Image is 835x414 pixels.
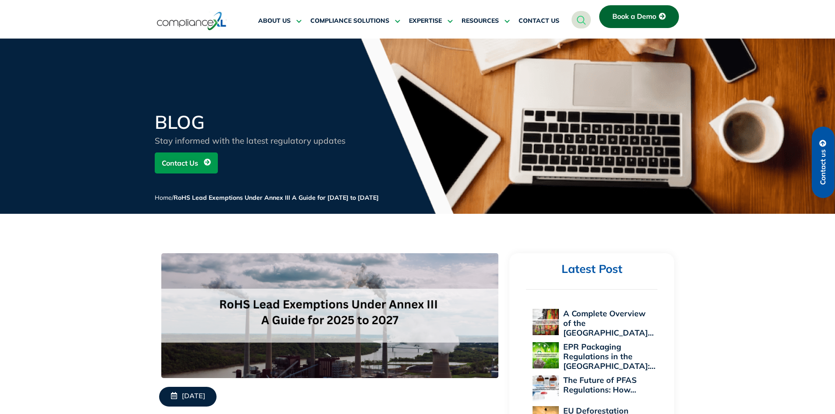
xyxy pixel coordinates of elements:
[526,262,657,276] h2: Latest Post
[162,155,198,171] span: Contact Us
[409,11,453,32] a: EXPERTISE
[155,194,172,202] a: Home
[519,17,559,25] span: CONTACT US
[533,375,559,402] img: The Future of PFAS Regulations: How 2025 Will Reshape Global Supply Chains
[157,11,227,31] img: logo-one.svg
[159,387,217,407] a: [DATE]
[612,13,656,21] span: Book a Demo
[533,342,559,368] img: EPR Packaging Regulations in the US: A 2025 Compliance Perspective
[563,375,637,395] a: The Future of PFAS Regulations: How…
[174,194,379,202] span: RoHS Lead Exemptions Under Annex III A Guide for [DATE] to [DATE]
[155,194,379,202] span: /
[155,152,218,173] a: Contact Us
[462,11,510,32] a: RESOURCES
[519,11,559,32] a: CONTACT US
[462,17,499,25] span: RESOURCES
[310,17,389,25] span: COMPLIANCE SOLUTIONS
[533,309,559,335] img: A Complete Overview of the EU Personal Protective Equipment Regulation 2016/425
[258,11,302,32] a: ABOUT US
[182,392,205,401] span: [DATE]
[155,113,365,131] h2: BLOG
[812,127,835,198] a: Contact us
[572,11,591,28] a: navsearch-button
[161,253,498,378] img: RoHS Lead Exemptions Under Annex III A Guide for 2025 to 2027
[258,17,291,25] span: ABOUT US
[409,17,442,25] span: EXPERTISE
[155,135,345,146] span: Stay informed with the latest regulatory updates
[819,149,827,185] span: Contact us
[563,342,655,371] a: EPR Packaging Regulations in the [GEOGRAPHIC_DATA]:…
[563,308,654,338] a: A Complete Overview of the [GEOGRAPHIC_DATA]…
[599,5,679,28] a: Book a Demo
[310,11,400,32] a: COMPLIANCE SOLUTIONS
